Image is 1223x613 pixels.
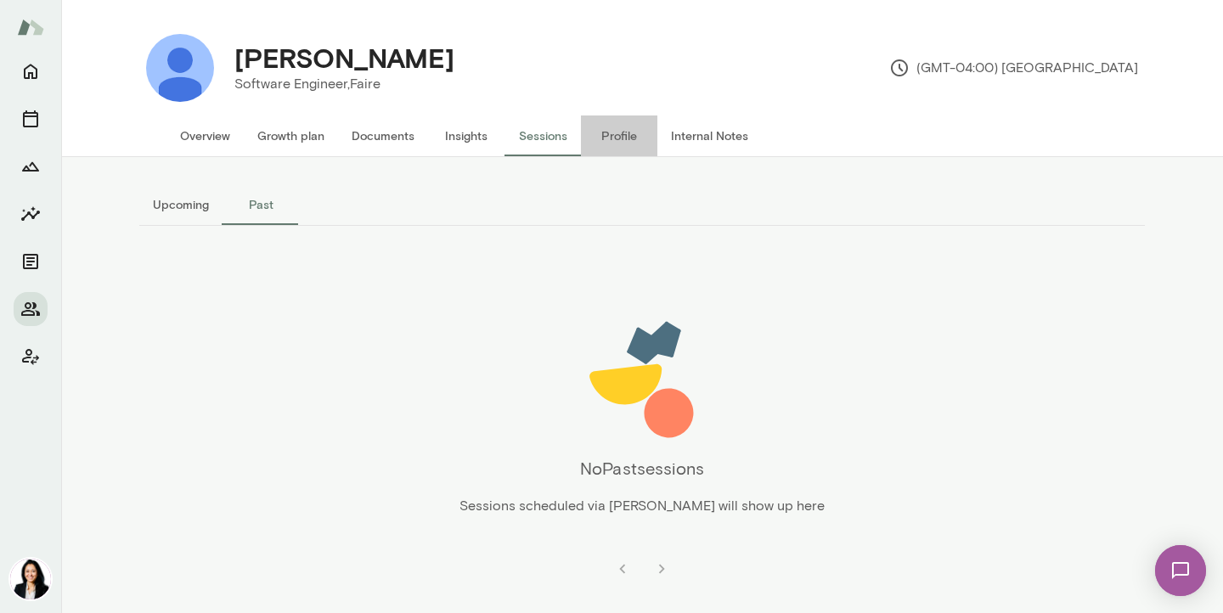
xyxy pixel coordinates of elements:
[223,184,299,225] button: Past
[14,197,48,231] button: Insights
[234,74,454,94] p: Software Engineer, Faire
[14,245,48,278] button: Documents
[459,496,825,516] p: Sessions scheduled via [PERSON_NAME] will show up here
[146,34,214,102] img: Luke Bjerring
[338,115,428,156] button: Documents
[14,340,48,374] button: Client app
[139,538,1145,586] div: pagination
[504,115,581,156] button: Sessions
[889,58,1138,78] p: (GMT-04:00) [GEOGRAPHIC_DATA]
[581,115,657,156] button: Profile
[657,115,762,156] button: Internal Notes
[428,115,504,156] button: Insights
[14,102,48,136] button: Sessions
[14,292,48,326] button: Members
[580,455,704,482] h6: No Past sessions
[139,184,1145,225] div: basic tabs example
[17,11,44,43] img: Mento
[139,184,223,225] button: Upcoming
[244,115,338,156] button: Growth plan
[603,552,681,586] nav: pagination navigation
[10,559,51,599] img: Monica Aggarwal
[14,149,48,183] button: Growth Plan
[166,115,244,156] button: Overview
[14,54,48,88] button: Home
[234,42,454,74] h4: [PERSON_NAME]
